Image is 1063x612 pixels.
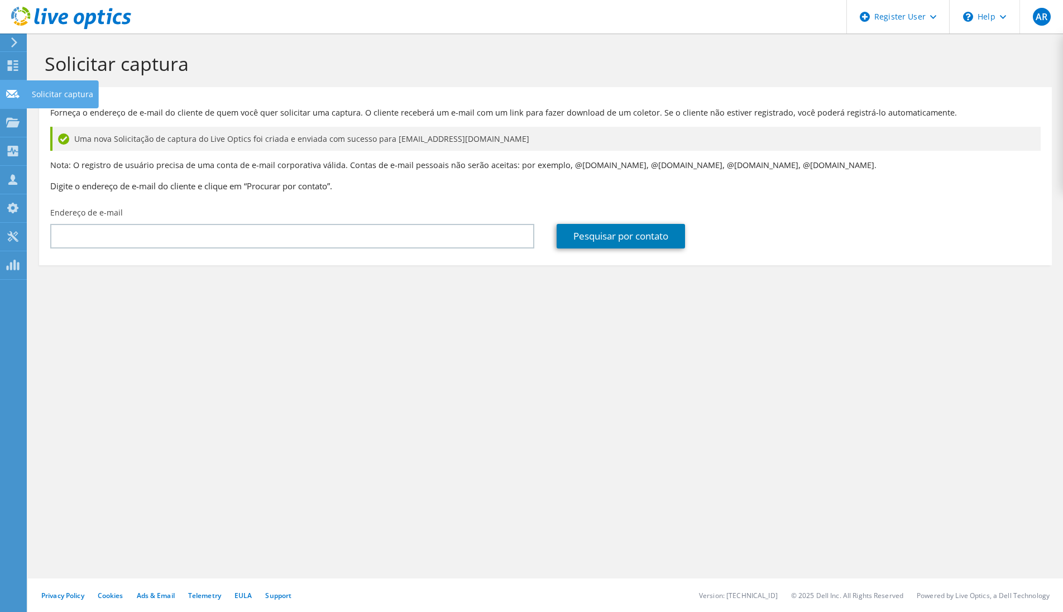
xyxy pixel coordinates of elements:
[45,52,1041,75] h1: Solicitar captura
[137,591,175,600] a: Ads & Email
[963,12,973,22] svg: \n
[26,80,99,108] div: Solicitar captura
[50,180,1041,192] h3: Digite o endereço de e-mail do cliente e clique em “Procurar por contato”.
[188,591,221,600] a: Telemetry
[50,207,123,218] label: Endereço de e-mail
[917,591,1050,600] li: Powered by Live Optics, a Dell Technology
[50,159,1041,171] p: Nota: O registro de usuário precisa de uma conta de e-mail corporativa válida. Contas de e-mail p...
[98,591,123,600] a: Cookies
[557,224,685,248] a: Pesquisar por contato
[265,591,291,600] a: Support
[699,591,778,600] li: Version: [TECHNICAL_ID]
[50,107,1041,119] p: Forneça o endereço de e-mail do cliente de quem você quer solicitar uma captura. O cliente recebe...
[41,591,84,600] a: Privacy Policy
[74,133,529,145] span: Uma nova Solicitação de captura do Live Optics foi criada e enviada com sucesso para [EMAIL_ADDRE...
[791,591,903,600] li: © 2025 Dell Inc. All Rights Reserved
[1033,8,1051,26] span: AR
[234,591,252,600] a: EULA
